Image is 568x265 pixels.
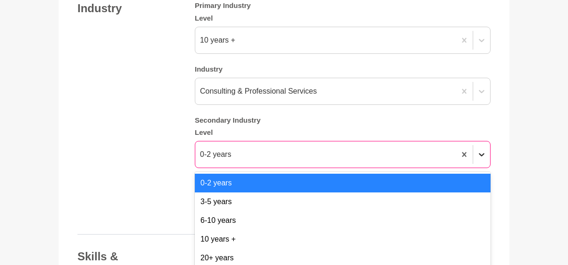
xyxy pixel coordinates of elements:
div: 3-5 years [195,192,491,211]
h5: Primary Industry [195,1,491,10]
div: 10 years + [200,35,235,46]
h4: Industry [77,1,176,15]
h5: Industry [195,65,491,74]
div: Consulting & Professional Services [200,86,317,97]
div: 6-10 years [195,211,491,230]
h5: Secondary Industry [195,116,491,125]
div: 10 years + [195,230,491,249]
h5: Level [195,14,491,23]
div: 0-2 years [195,174,491,192]
div: 0-2 years [200,149,231,160]
h5: Level [195,128,491,137]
